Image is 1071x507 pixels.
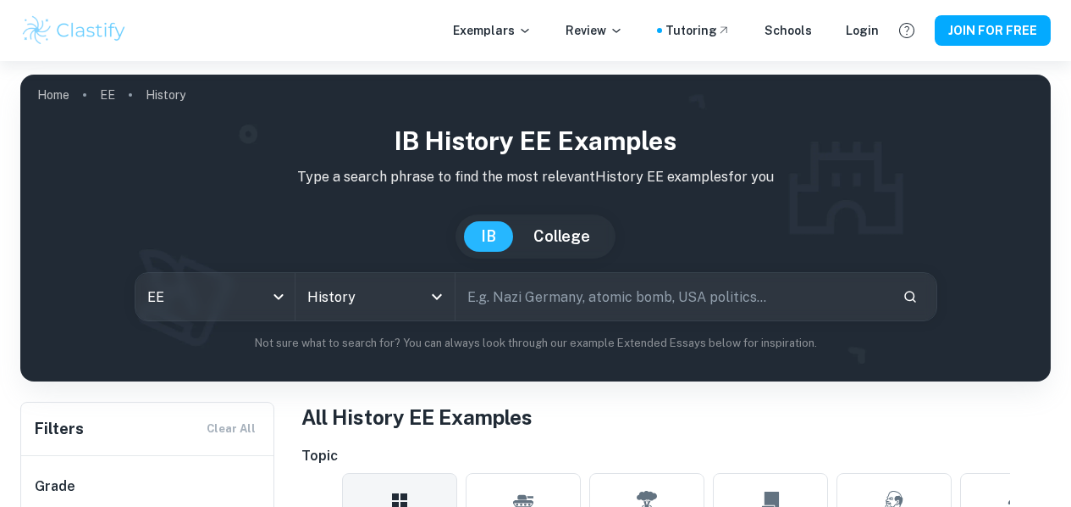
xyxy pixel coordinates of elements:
img: profile cover [20,75,1051,382]
img: Clastify logo [20,14,128,47]
a: Login [846,21,879,40]
p: Exemplars [453,21,532,40]
button: Help and Feedback [892,16,921,45]
button: JOIN FOR FREE [935,15,1051,46]
p: Type a search phrase to find the most relevant History EE examples for you [34,167,1037,187]
a: Home [37,83,69,107]
button: Search [896,282,925,311]
p: History [146,86,185,104]
a: Schools [765,21,812,40]
button: Open [425,285,449,309]
input: E.g. Nazi Germany, atomic bomb, USA politics... [455,273,889,320]
p: Not sure what to search for? You can always look through our example Extended Essays below for in... [34,335,1037,352]
h6: Topic [301,446,1051,466]
h1: All History EE Examples [301,402,1051,432]
button: College [516,221,607,252]
h6: Grade [35,476,262,497]
a: Tutoring [665,21,731,40]
a: EE [100,83,115,107]
p: Review [566,21,623,40]
h1: IB History EE examples [34,122,1037,160]
div: EE [135,273,295,320]
button: IB [464,221,513,252]
h6: Filters [35,417,84,441]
